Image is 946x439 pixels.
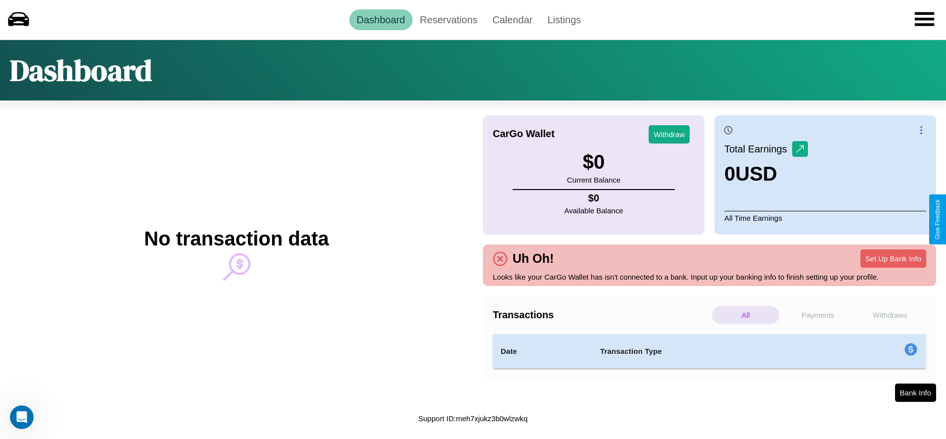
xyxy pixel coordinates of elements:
[493,309,709,321] h4: Transactions
[10,50,152,91] h1: Dashboard
[567,173,620,187] p: Current Balance
[565,193,623,204] h4: $ 0
[895,384,936,402] button: Bank Info
[419,412,528,425] p: Support ID: meh7xjukz3b0wlzwkq
[724,163,808,185] h3: 0 USD
[784,306,851,324] p: Payments
[540,9,588,30] a: Listings
[565,204,623,217] p: Available Balance
[934,199,941,240] div: Give Feedback
[856,306,924,324] p: Withdraws
[567,151,620,173] h3: $ 0
[600,345,824,357] h4: Transaction Type
[493,334,926,369] table: simple table
[649,125,690,144] button: Withdraw
[501,345,584,357] h4: Date
[493,128,555,140] h4: CarGo Wallet
[712,306,779,324] p: All
[349,9,413,30] a: Dashboard
[724,140,792,158] p: Total Earnings
[493,270,926,284] p: Looks like your CarGo Wallet has isn't connected to a bank. Input up your banking info to finish ...
[508,251,559,266] h4: Uh Oh!
[413,9,485,30] a: Reservations
[485,9,540,30] a: Calendar
[724,211,926,225] p: All Time Earnings
[860,249,926,268] button: Set Up Bank Info
[144,228,329,250] h2: No transaction data
[10,405,34,429] iframe: Intercom live chat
